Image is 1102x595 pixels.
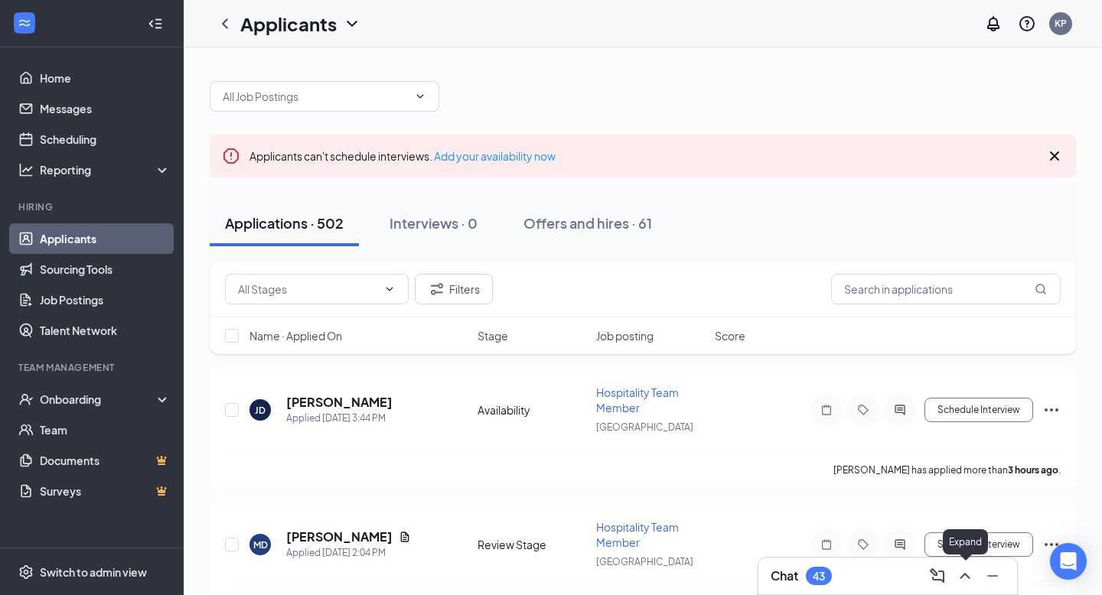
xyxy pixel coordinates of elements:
div: Availability [478,402,587,418]
svg: ActiveChat [891,538,909,551]
a: Applicants [40,223,171,254]
svg: MagnifyingGlass [1035,283,1047,295]
a: Add your availability now [434,149,556,163]
svg: Analysis [18,162,34,177]
svg: WorkstreamLogo [17,15,32,31]
div: Applied [DATE] 2:04 PM [286,545,411,561]
span: Score [715,328,745,343]
svg: Filter [428,280,446,298]
svg: Note [817,538,836,551]
div: Onboarding [40,392,158,407]
button: Schedule Interview [924,532,1033,557]
h1: Applicants [240,11,337,37]
svg: ChevronLeft [216,15,234,33]
div: Applied [DATE] 3:44 PM [286,411,393,426]
div: Review Stage [478,537,587,552]
div: Expand [943,529,988,554]
span: Hospitality Team Member [596,385,679,415]
a: Sourcing Tools [40,254,171,284]
input: All Job Postings [223,88,408,105]
a: Team [40,415,171,445]
h3: Chat [771,567,798,584]
div: Open Intercom Messenger [1050,543,1087,580]
a: Scheduling [40,124,171,154]
a: SurveysCrown [40,476,171,506]
button: Minimize [980,564,1005,588]
svg: ChevronDown [343,15,361,33]
span: Name · Applied On [249,328,342,343]
div: MD [253,538,268,551]
svg: Tag [854,538,872,551]
svg: UserCheck [18,392,34,407]
svg: Document [399,531,411,543]
input: Search in applications [831,274,1061,304]
div: Applications · 502 [225,213,344,232]
a: Messages [40,93,171,124]
button: ComposeMessage [925,564,950,588]
svg: Notifications [984,15,1003,33]
svg: ChevronDown [414,90,426,102]
div: Interviews · 0 [390,213,478,232]
a: Job Postings [40,284,171,315]
svg: ComposeMessage [928,567,947,585]
div: KP [1055,17,1067,30]
span: [GEOGRAPHIC_DATA] [596,421,693,433]
svg: Collapse [148,16,163,31]
button: ChevronUp [953,564,977,588]
div: Reporting [40,162,171,177]
h5: [PERSON_NAME] [286,528,393,545]
div: 43 [813,570,825,583]
span: Job posting [596,328,654,343]
a: Home [40,63,171,93]
div: Hiring [18,200,168,213]
span: Applicants can't schedule interviews. [249,149,556,163]
p: [PERSON_NAME] has applied more than . [833,463,1061,476]
svg: ChevronDown [383,283,396,295]
div: JD [255,404,266,417]
svg: Note [817,404,836,416]
button: Schedule Interview [924,398,1033,422]
span: Hospitality Team Member [596,520,679,549]
svg: ChevronUp [956,567,974,585]
h5: [PERSON_NAME] [286,394,393,411]
a: Talent Network [40,315,171,346]
button: Filter Filters [415,274,493,304]
input: All Stages [238,281,377,297]
svg: Minimize [983,567,1002,585]
svg: Tag [854,404,872,416]
div: Offers and hires · 61 [523,213,652,232]
svg: QuestionInfo [1018,15,1036,33]
svg: Error [222,147,240,165]
div: Team Management [18,361,168,374]
svg: Settings [18,564,34,580]
span: Stage [478,328,508,343]
svg: ActiveChat [891,404,909,416]
span: [GEOGRAPHIC_DATA] [596,556,693,567]
svg: Cross [1045,147,1064,165]
a: DocumentsCrown [40,445,171,476]
div: Switch to admin view [40,564,147,580]
svg: Ellipses [1042,401,1061,419]
b: 3 hours ago [1008,464,1058,476]
svg: Ellipses [1042,535,1061,554]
